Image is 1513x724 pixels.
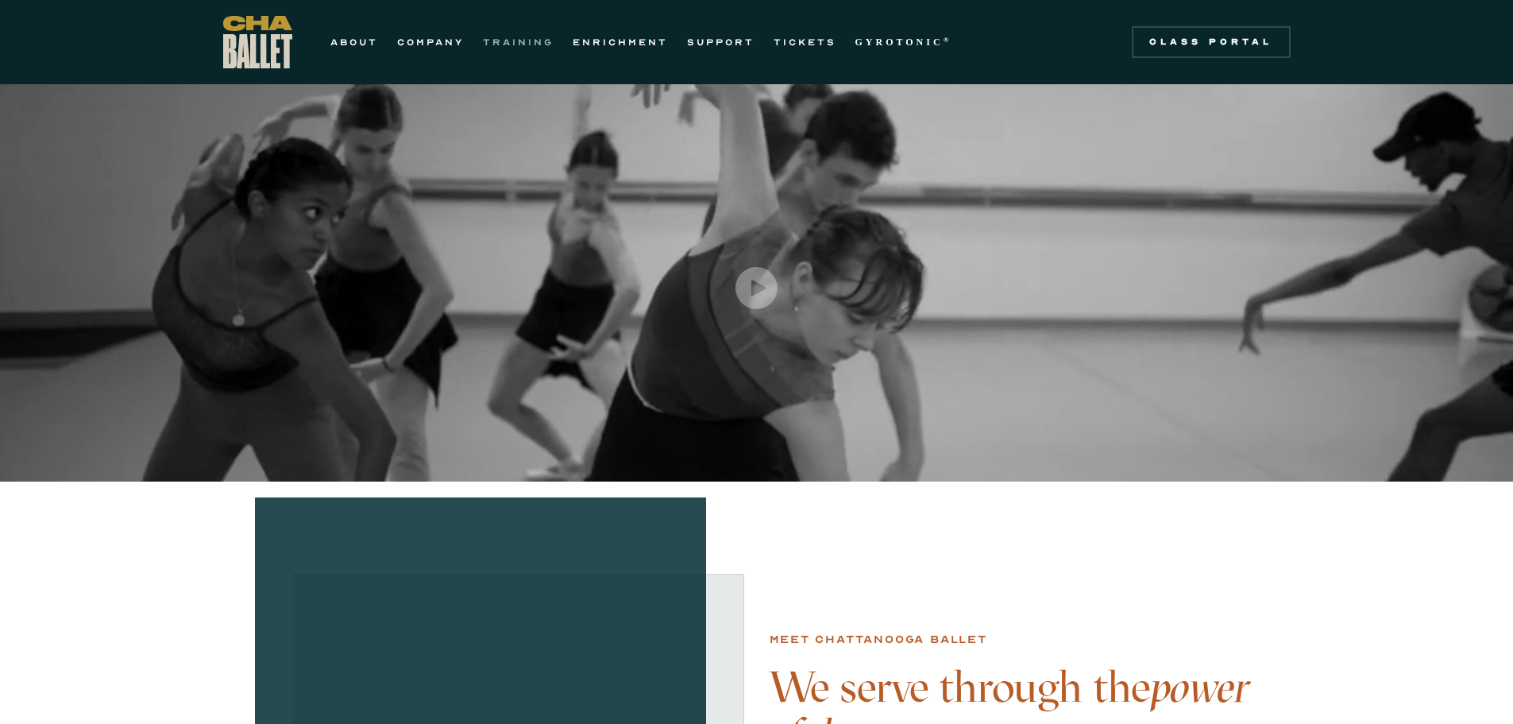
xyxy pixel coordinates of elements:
[944,36,952,44] sup: ®
[483,33,554,52] a: TRAINING
[687,33,755,52] a: SUPPORT
[855,37,944,48] strong: GYROTONIC
[330,33,378,52] a: ABOUT
[397,33,464,52] a: COMPANY
[770,630,987,649] div: Meet chattanooga ballet
[223,16,292,68] a: home
[774,33,836,52] a: TICKETS
[1141,36,1281,48] div: Class Portal
[1132,26,1291,58] a: Class Portal
[573,33,668,52] a: ENRICHMENT
[855,33,952,52] a: GYROTONIC®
